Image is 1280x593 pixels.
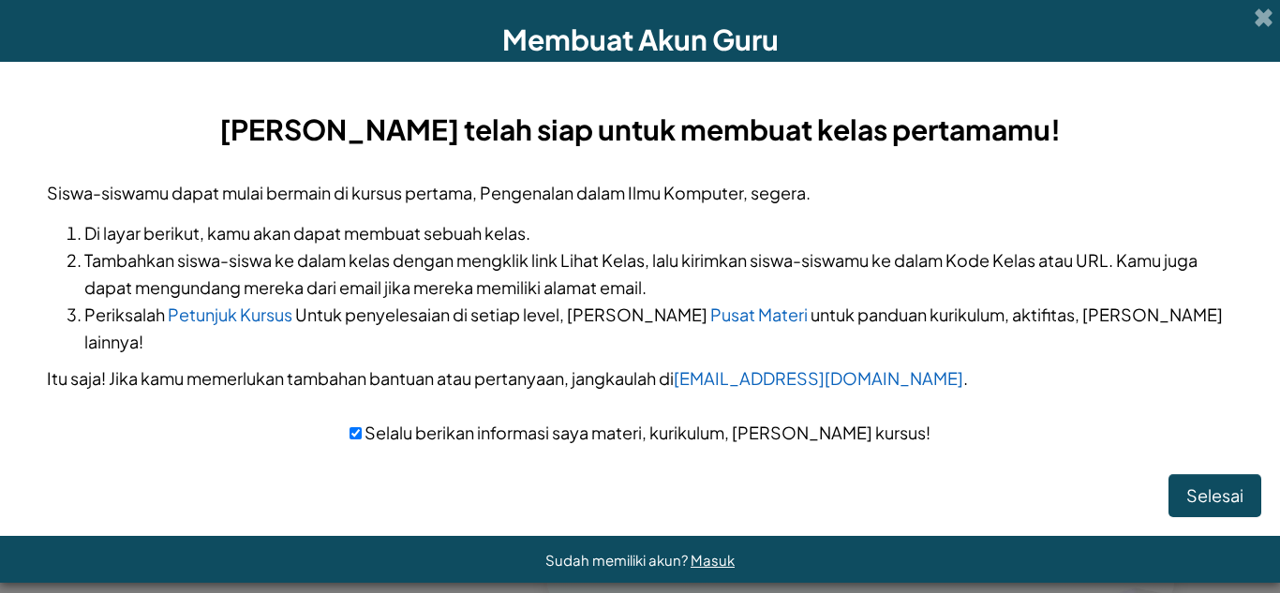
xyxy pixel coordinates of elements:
a: [EMAIL_ADDRESS][DOMAIN_NAME] [674,367,963,389]
span: Itu saja! Jika kamu memerlukan tambahan bantuan atau pertanyaan, jangkaulah di . [47,367,968,389]
a: Masuk [691,551,735,569]
a: Pusat Materi [710,304,808,325]
span: Sudah memiliki akun? [545,551,691,569]
span: Membuat Akun Guru [502,22,779,57]
span: Periksalah [84,304,165,325]
li: Tambahkan siswa-siswa ke dalam kelas dengan mengklik link Lihat Kelas, lalu kirimkan siswa-siswam... [84,246,1233,301]
h3: [PERSON_NAME] telah siap untuk membuat kelas pertamamu! [47,109,1233,151]
span: Untuk penyelesaian di setiap level, [PERSON_NAME] [295,304,707,325]
li: Di layar berikut, kamu akan dapat membuat sebuah kelas. [84,219,1233,246]
button: Selesai [1168,474,1261,517]
p: Siswa-siswamu dapat mulai bermain di kursus pertama, Pengenalan dalam Ilmu Komputer, segera. [47,179,1233,206]
span: Selalu berikan informasi saya materi, kurikulum, [PERSON_NAME] kursus! [362,422,930,443]
a: Petunjuk Kursus [168,304,292,325]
